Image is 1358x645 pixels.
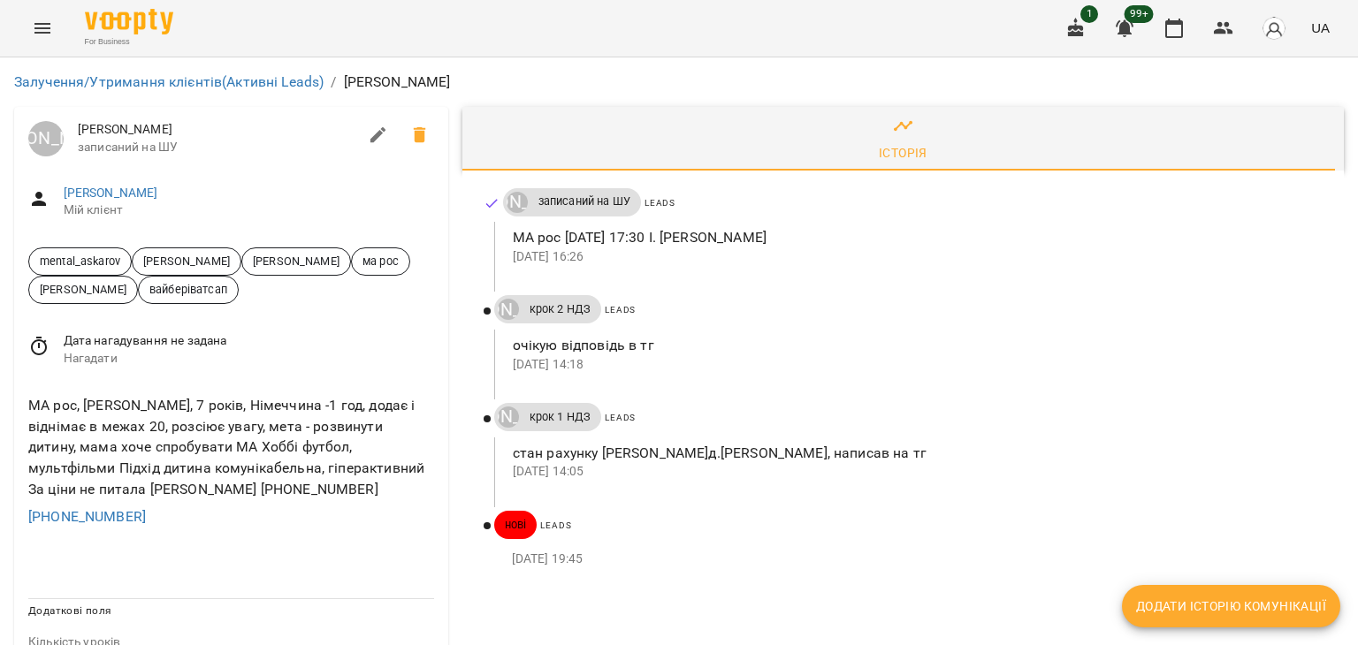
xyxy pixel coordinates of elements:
div: МА рос, [PERSON_NAME], 7 років, Німеччина -1 год, додає і віднімає в межах 20, розсіює увагу, мет... [25,391,438,503]
div: Кабукевич Микола [498,299,519,320]
a: [PHONE_NUMBER] [28,508,146,525]
span: Leads [605,413,636,422]
li: / [331,72,336,93]
span: крок 1 НДЗ [519,409,601,425]
p: очікую відповідь в тг [513,335,1316,356]
button: Додати історію комунікації [1122,585,1340,627]
span: [PERSON_NAME] [133,253,240,269]
span: [PERSON_NAME] [29,281,137,298]
a: [PERSON_NAME] [503,192,528,213]
p: [PERSON_NAME] [344,72,451,93]
div: Юрій Тимочко [28,121,64,156]
span: Leads [645,198,675,208]
span: Додати історію комунікації [1136,596,1326,617]
span: записаний на ШУ [528,193,641,209]
span: 99+ [1125,5,1154,23]
button: Menu [21,7,64,49]
span: 1 [1080,5,1098,23]
a: [PERSON_NAME] [28,121,64,156]
span: Мій клієнт [64,201,434,219]
span: вайберіватсап [139,281,238,298]
span: Додаткові поля [28,604,111,617]
p: стан рахунку [PERSON_NAME]д.[PERSON_NAME], написав на тг [513,443,1316,464]
span: mental_askarov [29,253,131,269]
p: [DATE] 14:05 [513,463,1316,481]
span: крок 2 НДЗ [519,301,601,317]
p: [DATE] 14:18 [513,356,1316,374]
span: Leads [605,305,636,315]
span: UA [1311,19,1330,37]
button: UA [1304,11,1337,44]
span: Leads [540,520,571,530]
a: [PERSON_NAME] [64,186,158,200]
span: нові [494,517,538,533]
span: For Business [85,36,173,48]
div: Історія [879,142,927,163]
p: [DATE] 19:45 [512,550,1316,568]
span: ма рос [352,253,409,269]
a: [PERSON_NAME] [494,299,519,320]
img: avatar_s.png [1262,16,1286,41]
img: Voopty Logo [85,9,173,34]
span: записаний на ШУ [78,139,357,156]
div: Кабукевич Микола [498,406,519,428]
span: Нагадати [64,350,434,368]
span: [PERSON_NAME] [78,121,357,139]
p: МА рос [DATE] 17:30 І. [PERSON_NAME] [513,227,1316,248]
span: Дата нагадування не задана [64,332,434,350]
a: [PERSON_NAME] [494,406,519,428]
a: Залучення/Утримання клієнтів(Активні Leads) [14,73,324,90]
div: Юрій Тимочко [507,192,528,213]
span: [PERSON_NAME] [242,253,350,269]
p: [DATE] 16:26 [513,248,1316,266]
nav: breadcrumb [14,72,1344,93]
